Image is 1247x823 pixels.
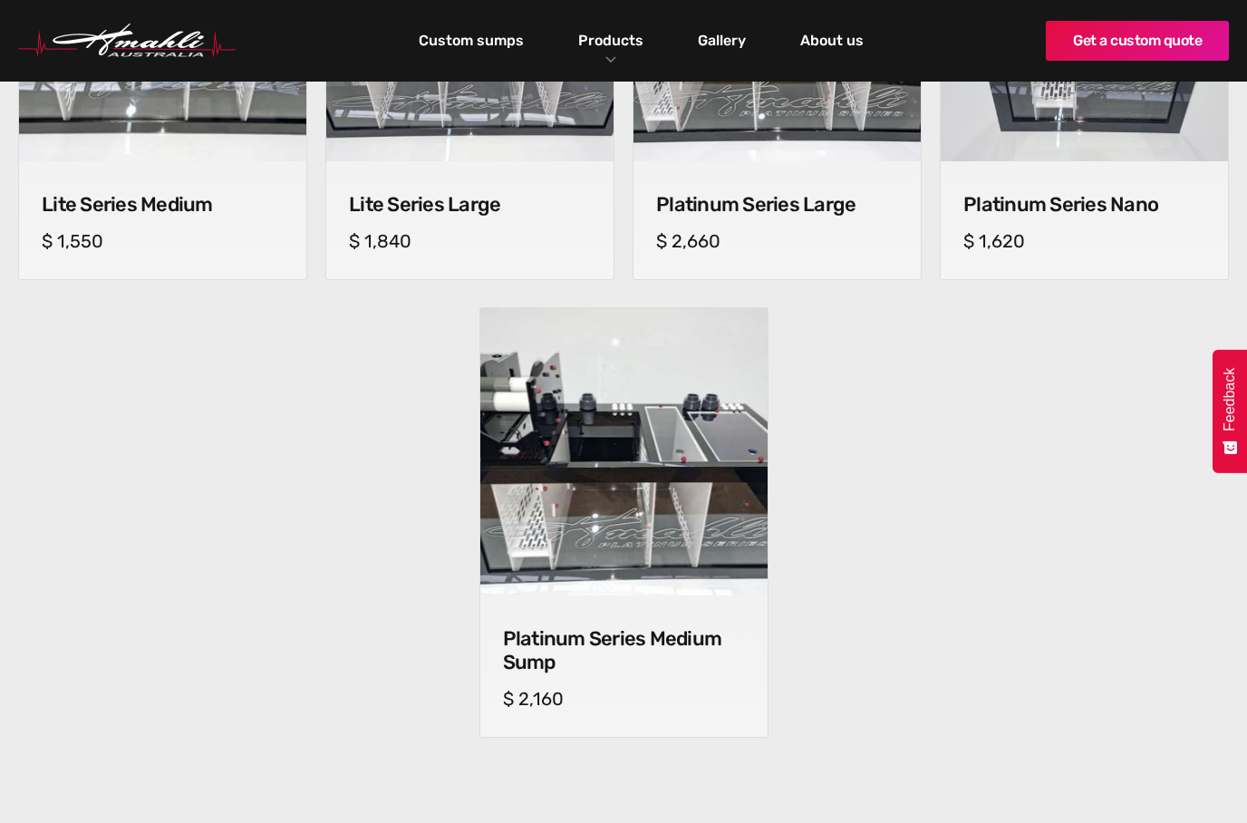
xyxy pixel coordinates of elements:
a: Platinum Series Medium SumpPlatinum Series Medium SumpPlatinum Series Medium Sump$ 2,160 [479,308,768,739]
h5: $ 2,160 [503,689,745,711]
a: Gallery [693,25,750,56]
h4: Platinum Series Medium Sump [503,628,745,675]
a: About us [796,25,868,56]
h4: Lite Series Large [349,194,591,218]
a: Products [574,27,648,53]
h4: Platinum Series Large [656,194,898,218]
span: Feedback [1222,368,1238,431]
img: Platinum Series Medium Sump [473,302,775,604]
button: Feedback - Show survey [1213,350,1247,473]
h4: Lite Series Medium [42,194,284,218]
h5: $ 1,620 [963,231,1205,253]
h4: Platinum Series Nano [963,194,1205,218]
h5: $ 2,660 [656,231,898,253]
h5: $ 1,550 [42,231,284,253]
a: Get a custom quote [1046,21,1229,61]
img: Hmahli Australia Logo [18,24,236,58]
a: home [18,24,236,58]
a: Custom sumps [414,25,528,56]
h5: $ 1,840 [349,231,591,253]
